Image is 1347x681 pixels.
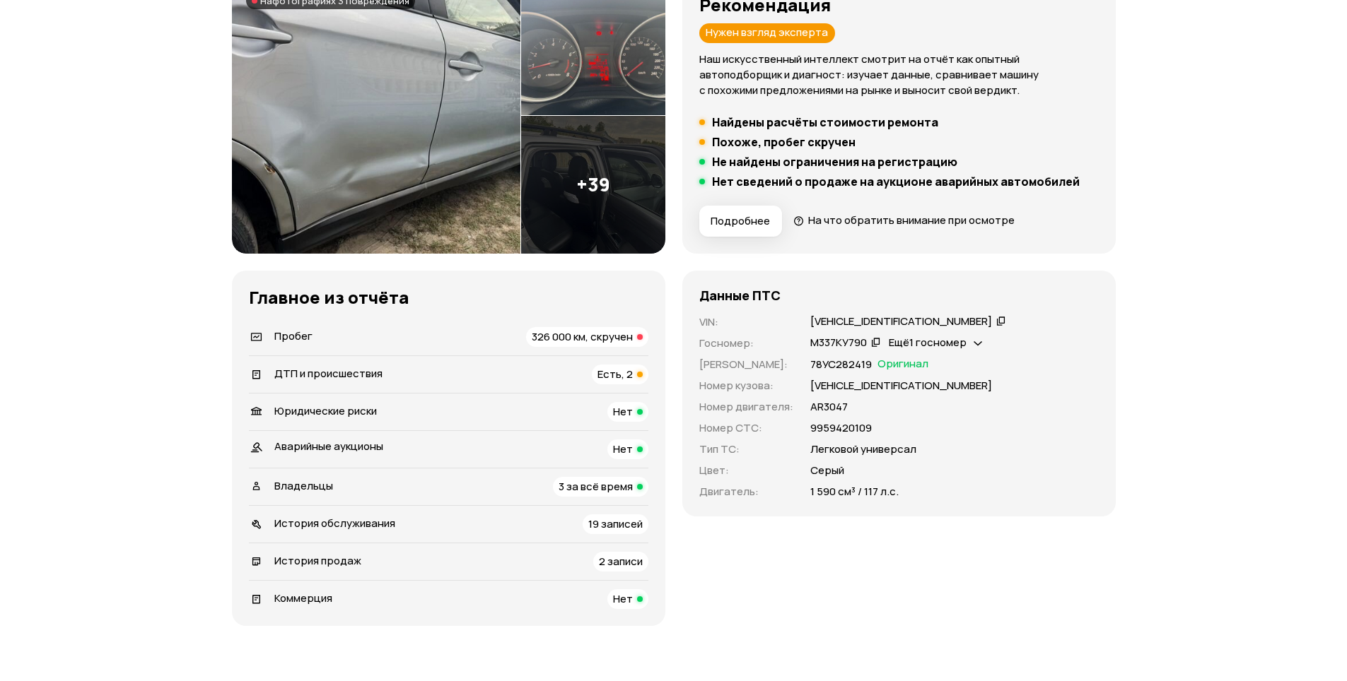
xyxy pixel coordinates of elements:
div: М337КУ790 [810,336,867,350]
a: На что обратить внимание при осмотре [793,213,1015,227]
button: Подробнее [699,206,782,237]
p: 9959420109 [810,420,872,436]
span: 2 записи [599,554,643,569]
p: Госномер : [699,336,793,351]
span: Нет [613,591,633,606]
span: Есть, 2 [597,367,633,381]
span: 3 за всё время [559,479,633,494]
p: Серый [810,463,844,478]
h5: Найдены расчёты стоимости ремонта [712,115,938,129]
h5: Похоже, пробег скручен [712,135,856,149]
p: Цвет : [699,463,793,478]
span: Ещё 1 госномер [889,335,967,350]
span: Коммерция [274,591,332,605]
span: Владельцы [274,478,333,493]
p: [PERSON_NAME] : [699,357,793,372]
h4: Данные ПТС [699,288,781,303]
p: 78УС282419 [810,357,872,372]
span: Юридические риски [274,403,377,418]
p: VIN : [699,314,793,330]
span: Нет [613,442,633,456]
p: АR3047 [810,399,848,415]
h5: Не найдены ограничения на регистрацию [712,155,957,169]
p: Номер двигателя : [699,399,793,415]
span: Аварийные аукционы [274,439,383,454]
span: 326 000 км, скручен [532,329,633,344]
p: Наш искусственный интеллект смотрит на отчёт как опытный автоподборщик и диагност: изучает данные... [699,52,1099,98]
div: Нужен взгляд эксперта [699,23,835,43]
div: [VEHICLE_IDENTIFICATION_NUMBER] [810,314,992,329]
span: История продаж [274,553,361,568]
p: Двигатель : [699,484,793,499]
p: Легковой универсал [810,442,916,457]
span: История обслуживания [274,516,395,531]
p: Номер СТС : [699,420,793,436]
span: 19 записей [588,516,643,531]
h3: Главное из отчёта [249,288,648,307]
p: Тип ТС : [699,442,793,457]
span: ДТП и происшествия [274,366,383,381]
p: [VEHICLE_IDENTIFICATION_NUMBER] [810,378,992,393]
p: Номер кузова : [699,378,793,393]
p: 1 590 см³ / 117 л.с. [810,484,899,499]
span: Подробнее [711,214,770,228]
span: Оригинал [877,357,928,372]
span: Нет [613,404,633,419]
span: Пробег [274,328,313,343]
span: На что обратить внимание при осмотре [808,213,1015,227]
h5: Нет сведений о продаже на аукционе аварийных автомобилей [712,174,1080,189]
